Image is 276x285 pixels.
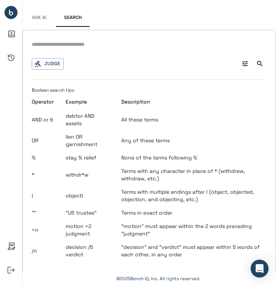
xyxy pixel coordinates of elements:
td: "US trustee" [60,206,115,219]
td: AND or & [32,109,60,130]
button: Search [56,9,90,27]
td: withdr*w [60,164,115,185]
th: Description [115,94,267,109]
td: "motion" must appear within the 2 words preceding "judgment" [115,219,267,240]
td: stay % relief [60,151,115,164]
td: Terms with any character in place of * (withdrew, withdraw, etc.) [115,164,267,185]
td: % [32,151,60,164]
td: "decision" and "verdict" must appear within 5 words of each other, in any order [115,240,267,261]
div: Open Intercom Messenger [251,260,269,278]
span: Boolean search tips [32,87,74,99]
td: object! [60,185,115,206]
td: /n [32,240,60,261]
th: Example [60,94,115,109]
button: Advanced Search [238,57,252,70]
button: Judge [32,58,64,70]
button: Search [253,57,267,70]
td: lien OR garnishment [60,130,115,151]
td: +n [32,219,60,240]
td: motion +2 judgment [60,219,115,240]
td: decision /5 verdict [60,240,115,261]
td: Any of these terms [115,130,267,151]
td: Terms with multiple endings after ! (object, objected, objection, and objecting, etc.) [115,185,267,206]
span: Ask AI [32,15,46,21]
td: Terms in exact order [115,206,267,219]
td: ! [32,185,60,206]
td: OR [32,130,60,151]
td: None of the terms following % [115,151,267,164]
td: debtor AND assets [60,109,115,130]
th: Operator [32,94,60,109]
td: "" [32,206,60,219]
td: All these terms [115,109,267,130]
